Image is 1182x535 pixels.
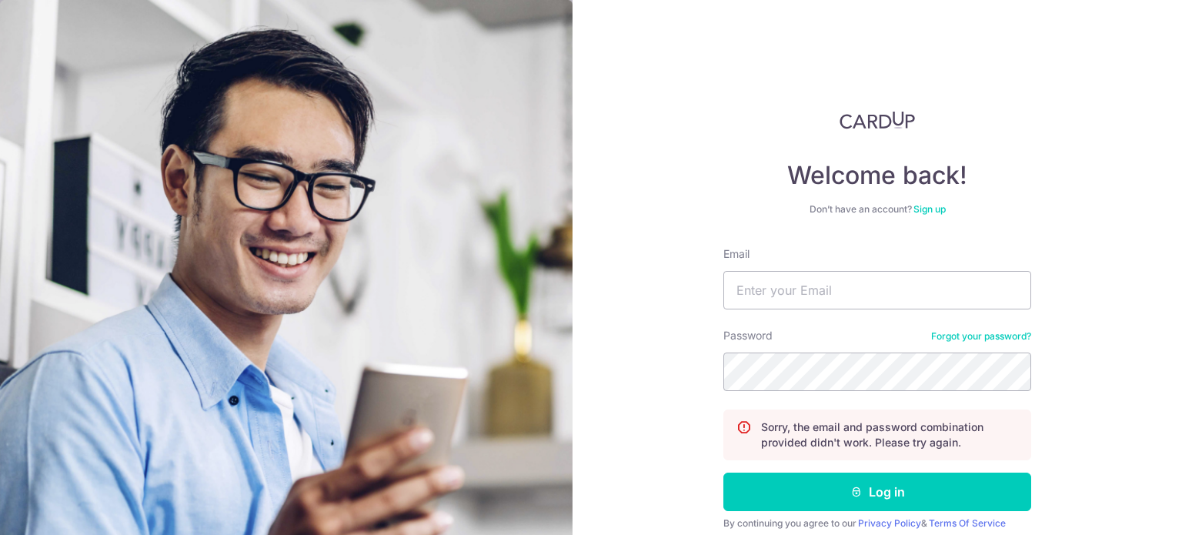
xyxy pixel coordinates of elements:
a: Privacy Policy [858,517,921,529]
label: Email [723,246,750,262]
a: Terms Of Service [929,517,1006,529]
div: By continuing you agree to our & [723,517,1031,530]
button: Log in [723,473,1031,511]
a: Forgot your password? [931,330,1031,343]
label: Password [723,328,773,343]
a: Sign up [913,203,946,215]
h4: Welcome back! [723,160,1031,191]
img: CardUp Logo [840,111,915,129]
div: Don’t have an account? [723,203,1031,216]
p: Sorry, the email and password combination provided didn't work. Please try again. [761,420,1018,450]
input: Enter your Email [723,271,1031,309]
